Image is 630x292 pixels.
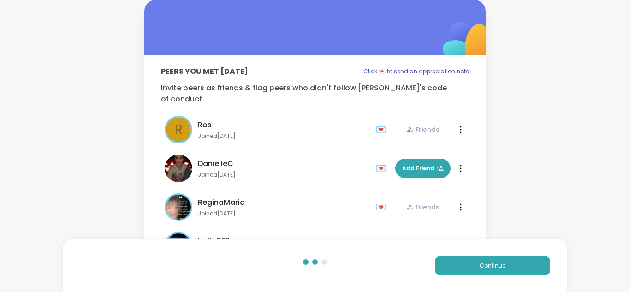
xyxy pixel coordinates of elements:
[480,262,505,270] span: Continue
[166,195,191,220] img: ReginaMaria
[166,233,191,258] img: bella222
[406,203,440,212] div: Friends
[161,66,248,77] p: Peers you met [DATE]
[198,236,230,247] span: bella222
[406,125,440,134] div: Friends
[376,161,390,176] div: 💌
[363,66,469,77] p: Click 💌 to send an appreciation note
[376,238,390,253] div: 💌
[198,210,370,217] span: Joined [DATE]
[376,200,390,215] div: 💌
[402,164,444,173] span: Add Friend
[198,171,370,179] span: Joined [DATE]
[376,122,390,137] div: 💌
[161,83,469,105] p: Invite peers as friends & flag peers who didn't follow [PERSON_NAME]'s code of conduct
[165,155,192,182] img: DanielleC
[198,119,212,131] span: Ros
[198,158,233,169] span: DanielleC
[175,120,183,139] span: R
[395,159,451,178] button: Add Friend
[198,132,370,140] span: Joined [DATE]
[435,256,550,275] button: Continue
[198,197,245,208] span: ReginaMaria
